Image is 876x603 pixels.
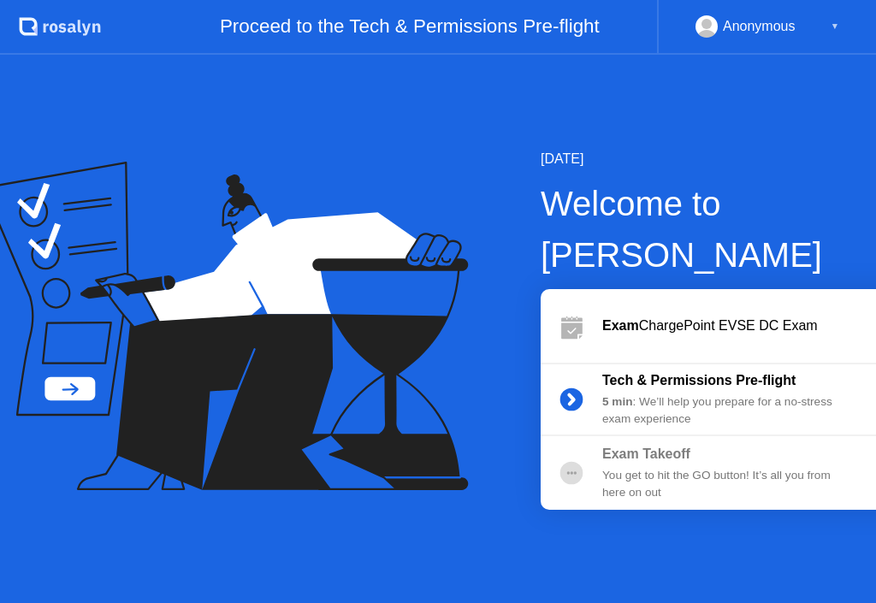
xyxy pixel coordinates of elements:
[723,15,796,38] div: Anonymous
[602,446,690,461] b: Exam Takeoff
[602,393,849,429] div: : We’ll help you prepare for a no-stress exam experience
[602,373,796,387] b: Tech & Permissions Pre-flight
[602,395,633,408] b: 5 min
[602,318,639,333] b: Exam
[602,467,849,502] div: You get to hit the GO button! It’s all you from here on out
[831,15,839,38] div: ▼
